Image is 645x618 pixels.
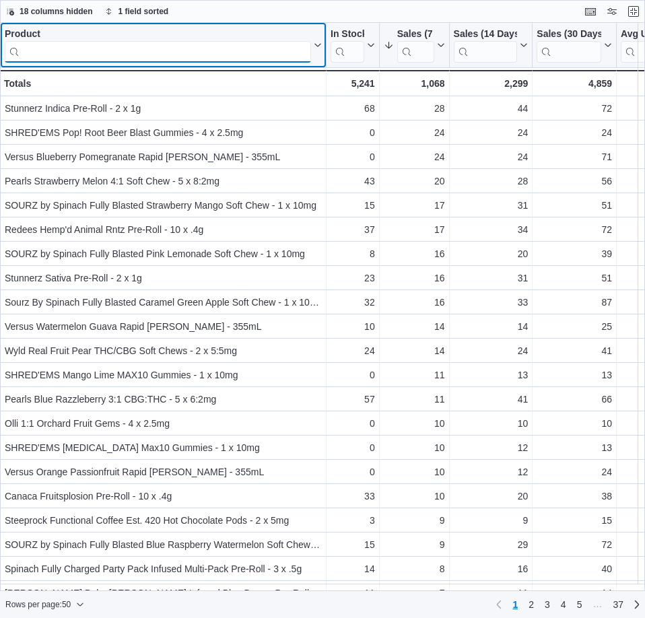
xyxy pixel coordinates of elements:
[537,28,612,63] button: Sales (30 Days)
[5,149,322,165] div: Versus Blueberry Pomegranate Rapid [PERSON_NAME] - 355mL
[512,598,518,611] span: 1
[454,294,529,310] div: 33
[118,6,169,17] span: 1 field sorted
[561,598,566,611] span: 4
[537,391,612,407] div: 66
[537,415,612,432] div: 10
[331,391,375,407] div: 57
[454,246,529,262] div: 20
[537,28,601,63] div: Sales (30 Days)
[331,221,375,238] div: 37
[331,415,375,432] div: 0
[384,75,445,92] div: 1,068
[331,100,375,116] div: 68
[529,598,534,611] span: 2
[5,28,311,63] div: Product
[587,598,607,615] li: Skipping pages 6 to 36
[454,343,529,359] div: 24
[454,197,529,213] div: 31
[331,561,375,577] div: 14
[537,100,612,116] div: 72
[454,415,529,432] div: 10
[5,28,322,63] button: Product
[629,596,645,613] a: Next page
[507,594,629,615] ul: Pagination for preceding grid
[454,561,529,577] div: 16
[454,221,529,238] div: 34
[454,488,529,504] div: 20
[384,585,445,601] div: 7
[331,343,375,359] div: 24
[5,367,322,383] div: SHRED'EMS Mango Lime MAX10 Gummies - 1 x 10mg
[454,318,529,335] div: 14
[384,415,445,432] div: 10
[384,464,445,480] div: 10
[4,75,322,92] div: Totals
[454,440,529,456] div: 12
[5,197,322,213] div: SOURZ by Spinach Fully Blasted Strawberry Mango Soft Chew - 1 x 10mg
[537,343,612,359] div: 41
[384,537,445,553] div: 9
[331,440,375,456] div: 0
[545,598,550,611] span: 3
[331,246,375,262] div: 8
[454,100,529,116] div: 44
[384,221,445,238] div: 17
[384,488,445,504] div: 10
[454,75,529,92] div: 2,299
[5,100,322,116] div: Stunnerz Indica Pre-Roll - 2 x 1g
[5,415,322,432] div: Olli 1:1 Orchard Fruit Gems - 4 x 2.5mg
[384,343,445,359] div: 14
[5,512,322,528] div: Steeprock Functional Coffee Est. 420 Hot Chocolate Pods - 2 x 5mg
[384,246,445,262] div: 16
[454,585,529,601] div: 11
[537,318,612,335] div: 25
[384,197,445,213] div: 17
[331,125,375,141] div: 0
[1,3,98,20] button: 18 columns hidden
[100,3,174,20] button: 1 field sorted
[454,512,529,528] div: 9
[5,125,322,141] div: SHRED'EMS Pop! Root Beer Blast Gummies - 4 x 2.5mg
[537,246,612,262] div: 39
[331,28,364,41] div: In Stock Qty
[5,270,322,286] div: Stunnerz Sativa Pre-Roll - 2 x 1g
[555,594,572,615] a: Page 4 of 37
[5,318,322,335] div: Versus Watermelon Guava Rapid [PERSON_NAME] - 355mL
[384,270,445,286] div: 16
[537,537,612,553] div: 72
[537,221,612,238] div: 72
[20,6,93,17] span: 18 columns hidden
[454,125,529,141] div: 24
[331,28,375,63] button: In Stock Qty
[5,537,322,553] div: SOURZ by Spinach Fully Blasted Blue Raspberry Watermelon Soft Chews - 1 x 10mg
[454,149,529,165] div: 24
[454,270,529,286] div: 31
[5,173,322,189] div: Pearls Strawberry Melon 4:1 Soft Chew - 5 x 8:2mg
[454,173,529,189] div: 28
[331,318,375,335] div: 10
[384,125,445,141] div: 24
[5,488,322,504] div: Canaca Fruitsplosion Pre-Roll - 10 x .4g
[625,3,642,20] button: Exit fullscreen
[331,294,375,310] div: 32
[331,464,375,480] div: 0
[537,294,612,310] div: 87
[5,561,322,577] div: Spinach Fully Charged Party Pack Infused Multi-Pack Pre-Roll - 3 x .5g
[537,125,612,141] div: 24
[384,440,445,456] div: 10
[384,149,445,165] div: 24
[491,594,645,615] nav: Pagination for preceding grid
[5,28,311,41] div: Product
[5,294,322,310] div: Sourz By Spinach Fully Blasted Caramel Green Apple Soft Chew - 1 x 10mg
[537,173,612,189] div: 56
[384,512,445,528] div: 9
[5,343,322,359] div: Wyld Real Fruit Pear THC/CBG Soft Chews - 2 x 5:5mg
[607,594,629,615] a: Page 37 of 37
[454,464,529,480] div: 12
[331,585,375,601] div: 11
[331,270,375,286] div: 23
[5,440,322,456] div: SHRED'EMS [MEDICAL_DATA] Max10 Gummies - 1 x 10mg
[537,440,612,456] div: 13
[537,270,612,286] div: 51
